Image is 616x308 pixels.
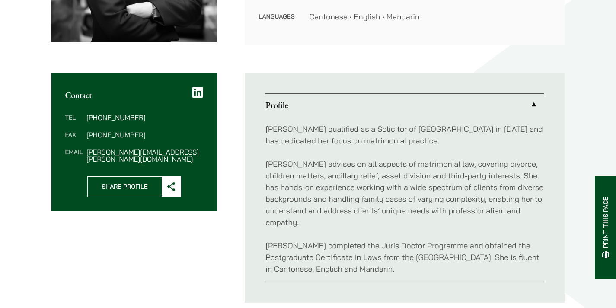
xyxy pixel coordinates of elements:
dt: Tel [65,114,83,131]
p: [PERSON_NAME] completed the Juris Doctor Programme and obtained the Postgraduate Certificate in L... [265,240,544,275]
p: [PERSON_NAME] qualified as a Solicitor of [GEOGRAPHIC_DATA] in [DATE] and has dedicated her focus... [265,123,544,146]
a: Profile [265,94,544,116]
dd: [PERSON_NAME][EMAIL_ADDRESS][PERSON_NAME][DOMAIN_NAME] [86,149,203,162]
dd: [PHONE_NUMBER] [86,114,203,121]
p: [PERSON_NAME] advises on all aspects of matrimonial law, covering divorce, children matters, anci... [265,158,544,228]
dt: Languages [259,11,295,22]
dt: Fax [65,131,83,149]
dd: Cantonese • English • Mandarin [309,11,551,22]
button: Share Profile [87,176,181,197]
div: Profile [265,116,544,282]
dt: Email [65,149,83,162]
dd: [PHONE_NUMBER] [86,131,203,138]
h2: Contact [65,90,204,100]
span: Share Profile [88,177,162,197]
